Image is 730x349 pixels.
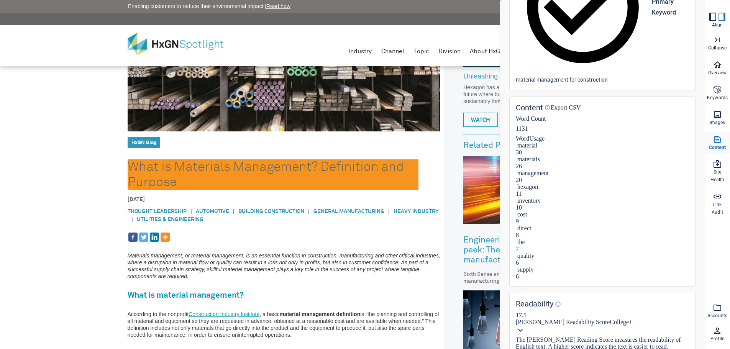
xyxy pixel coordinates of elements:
a: Division [438,46,461,57]
a: Industry [348,46,372,57]
a: Automotive [196,209,229,214]
a: More [161,233,170,242]
a: Read how [266,3,290,9]
a: Channel [381,46,405,57]
span: Enabling customers to reduce their environmental impact | [128,2,290,10]
span: | [128,216,137,224]
span: | [187,208,196,216]
a: Construction Industry Institute [189,311,259,317]
a: Linkedin [150,233,159,242]
a: Thought Leadership [128,209,187,214]
p: According to the nonprofit , a basic is “the planning and controlling of all material and equipme... [128,311,441,338]
p: Hexagon has a bold vision for an autonomous future where business, industry and humanity sustaina... [463,84,583,105]
img: Engineering Reality sneak peek: The next wave of manufacturing excellence [463,156,583,224]
a: Engineering Reality sneak peek: The next wave of manufacturing excellence [463,229,583,271]
a: Heavy Industry [394,209,439,214]
a: Facebook [128,233,138,242]
span: | [229,208,238,216]
a: Unleashing the power of autonomy [463,73,583,84]
a: General manufacturing [313,209,384,214]
h1: What is Materials Management? Definition and Purpose [128,159,418,190]
a: Utilities & Engineering [137,217,203,222]
a: WATCH [463,113,498,127]
h2: What is material management? [128,290,441,302]
span: | [304,208,313,216]
span: | [384,208,394,216]
img: HxGN Spotlight [128,33,235,55]
a: Twitter [139,233,148,242]
a: About HxGN Spotlight [470,46,533,57]
strong: material management definition [279,311,360,317]
time: [DATE] [128,197,145,202]
a: Building Construction [238,209,304,214]
em: Materials management, or material management, is an essential function in construction, manufactu... [128,252,440,279]
div: Sixth Sense announces third cohort of manufacturing start-ups in Engineering Reality magazine, sh... [463,271,583,285]
h3: Related Posts [463,141,583,150]
a: HxGN Blog [131,140,156,145]
a: Topic [413,46,429,57]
